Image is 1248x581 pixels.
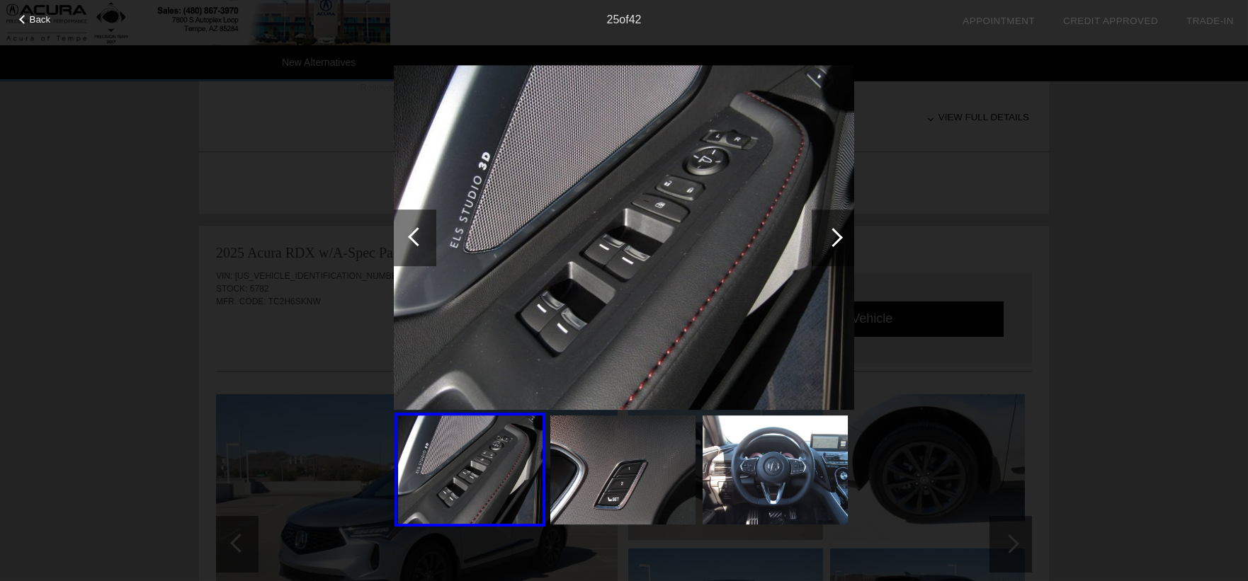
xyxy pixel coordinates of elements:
span: Back [30,14,51,25]
a: Credit Approved [1063,16,1158,26]
span: 25 [607,13,620,25]
img: 27.jpg [703,415,848,524]
a: Appointment [963,16,1035,26]
img: 25.jpg [394,65,854,410]
a: Trade-In [1186,16,1234,26]
span: 42 [629,13,642,25]
img: 26.jpg [550,415,696,524]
